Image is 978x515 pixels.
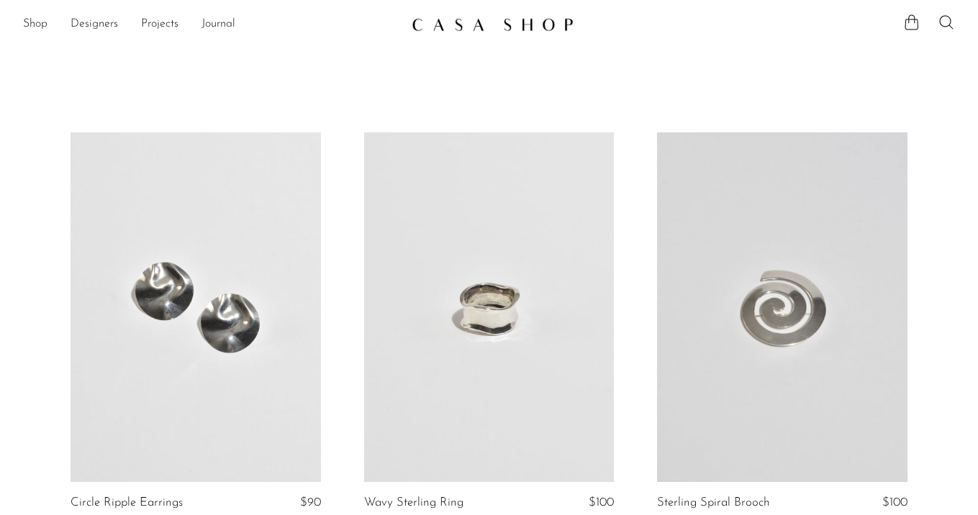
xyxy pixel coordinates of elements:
[23,12,400,37] ul: NEW HEADER MENU
[71,15,118,34] a: Designers
[300,496,321,509] span: $90
[202,15,235,34] a: Journal
[141,15,178,34] a: Projects
[882,496,907,509] span: $100
[657,496,770,509] a: Sterling Spiral Brooch
[589,496,614,509] span: $100
[23,15,47,34] a: Shop
[23,12,400,37] nav: Desktop navigation
[364,496,463,509] a: Wavy Sterling Ring
[71,496,183,509] a: Circle Ripple Earrings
